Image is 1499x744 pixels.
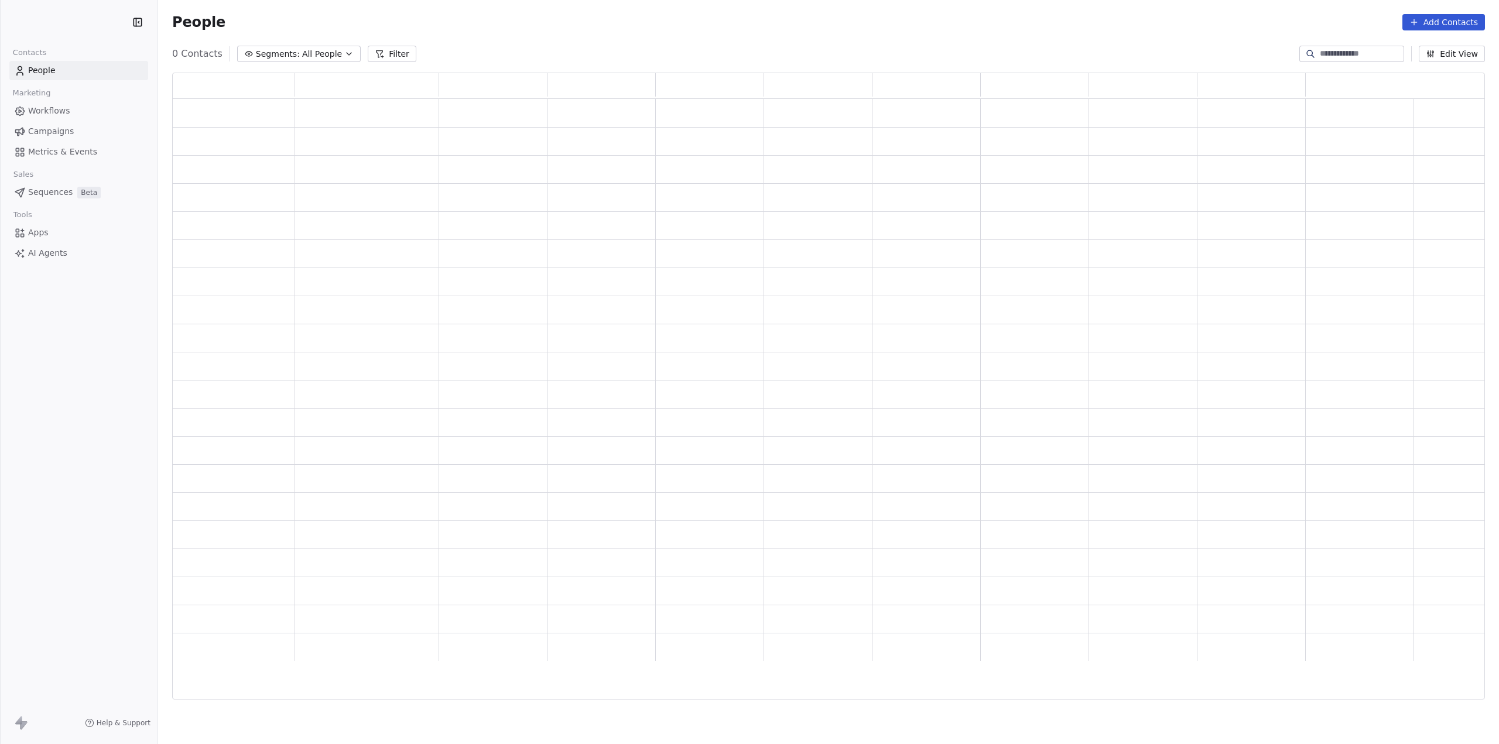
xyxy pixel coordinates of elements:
span: Help & Support [97,718,150,728]
span: Apps [28,227,49,239]
a: AI Agents [9,244,148,263]
a: Apps [9,223,148,242]
button: Filter [368,46,416,62]
span: Campaigns [28,125,74,138]
a: SequencesBeta [9,183,148,202]
span: Workflows [28,105,70,117]
a: Campaigns [9,122,148,141]
span: Contacts [8,44,52,61]
span: Segments: [256,48,300,60]
span: All People [302,48,342,60]
span: People [172,13,225,31]
span: Tools [8,206,37,224]
span: Beta [77,187,101,198]
span: Marketing [8,84,56,102]
span: Sales [8,166,39,183]
button: Add Contacts [1402,14,1485,30]
a: Help & Support [85,718,150,728]
button: Edit View [1419,46,1485,62]
span: 0 Contacts [172,47,223,61]
div: grid [173,99,1486,700]
a: Metrics & Events [9,142,148,162]
span: AI Agents [28,247,67,259]
span: People [28,64,56,77]
a: Workflows [9,101,148,121]
span: Sequences [28,186,73,198]
span: Metrics & Events [28,146,97,158]
a: People [9,61,148,80]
